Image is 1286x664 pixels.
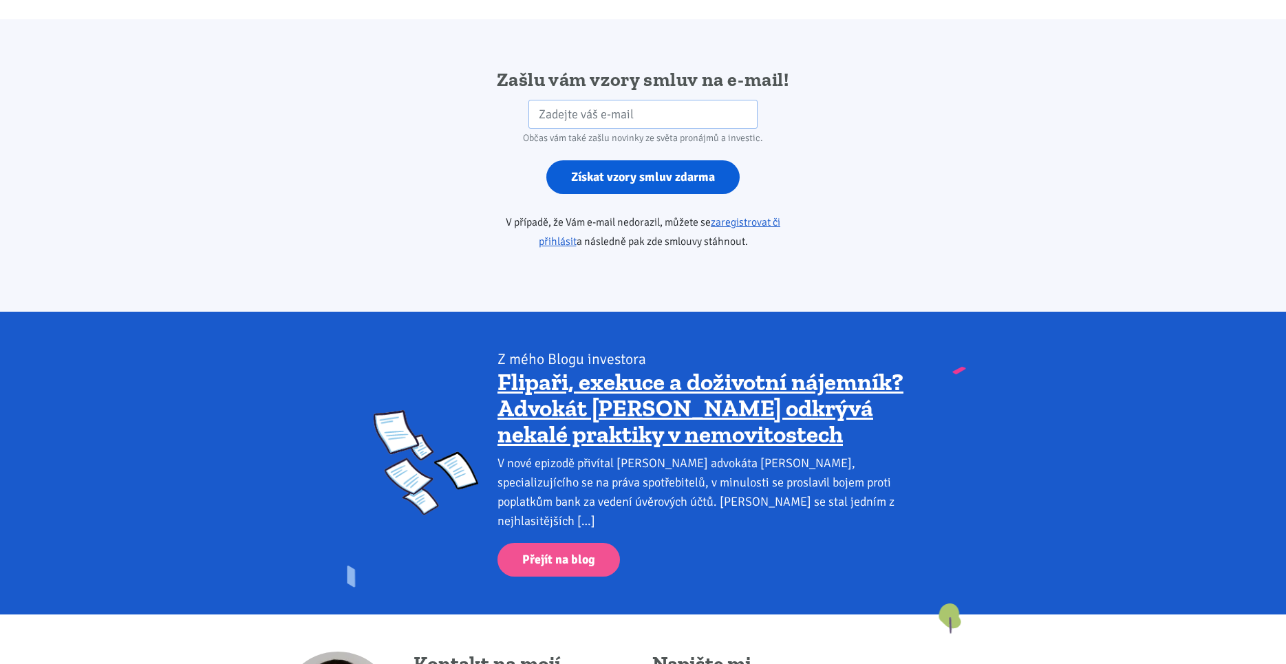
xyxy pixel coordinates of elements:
a: Flipaři, exekuce a doživotní nájemník? Advokát [PERSON_NAME] odkrývá nekalé praktiky v nemovitostech [497,367,903,449]
div: V nové epizodě přivítal [PERSON_NAME] advokáta [PERSON_NAME], specializujícího se na práva spotře... [497,453,912,531]
input: Získat vzory smluv zdarma [546,160,740,194]
a: Přejít na blog [497,543,620,577]
input: Zadejte váš e-mail [528,100,758,129]
div: Občas vám také zašlu novinky ze světa pronájmů a investic. [467,129,819,148]
p: V případě, že Vám e-mail nedorazil, můžete se a následně pak zde smlouvy stáhnout. [467,213,819,251]
h2: Zašlu vám vzory smluv na e-mail! [467,67,819,92]
div: Z mého Blogu investora [497,350,912,369]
